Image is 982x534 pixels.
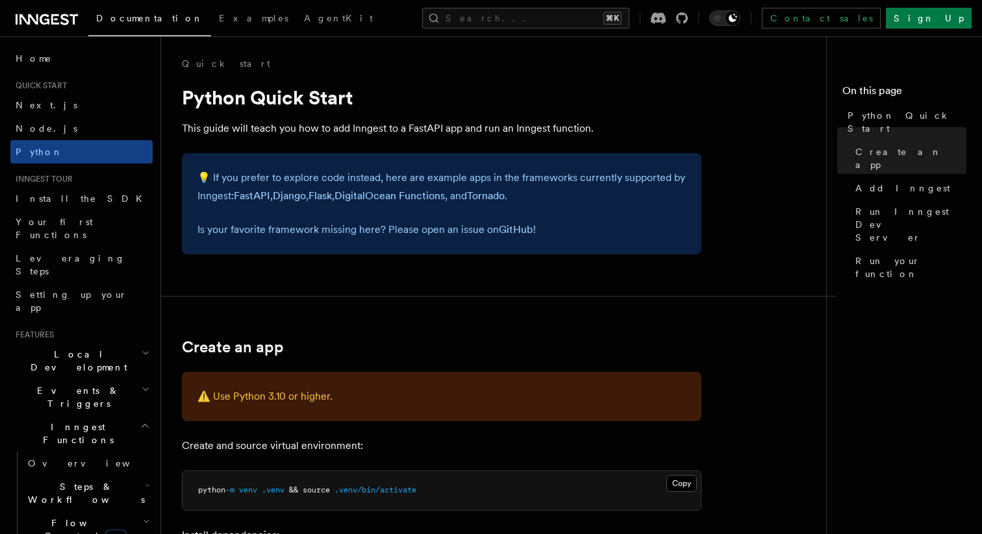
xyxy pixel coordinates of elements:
[225,485,234,494] span: -m
[886,8,972,29] a: Sign Up
[304,13,373,23] span: AgentKit
[182,437,701,455] p: Create and source virtual environment:
[10,415,153,452] button: Inngest Functions
[182,338,284,356] a: Create an app
[16,217,93,240] span: Your first Functions
[303,485,330,494] span: source
[197,221,686,239] p: Is your favorite framework missing here? Please open an issue on !
[850,249,966,285] a: Run your function
[10,117,153,140] a: Node.js
[10,80,67,91] span: Quick start
[709,10,740,26] button: Toggle dark mode
[10,348,142,374] span: Local Development
[16,193,150,204] span: Install the SDK
[10,174,73,184] span: Inngest tour
[23,452,153,475] a: Overview
[16,253,125,276] span: Leveraging Steps
[848,109,966,135] span: Python Quick Start
[10,379,153,415] button: Events & Triggers
[16,123,77,134] span: Node.js
[308,189,332,202] a: Flask
[855,254,966,280] span: Run your function
[467,189,505,202] a: Tornado
[855,145,966,171] span: Create an app
[855,205,966,244] span: Run Inngest Dev Server
[96,13,203,23] span: Documentation
[234,189,270,202] a: FastAPI
[334,189,445,202] a: DigitalOcean Functions
[16,289,127,313] span: Setting up your app
[762,8,881,29] a: Contact sales
[182,119,701,138] p: This guide will teach you how to add Inngest to a FastAPI app and run an Inngest function.
[289,485,298,494] span: &&
[850,176,966,200] a: Add Inngest
[182,57,270,70] a: Quick start
[262,485,284,494] span: .venv
[842,83,966,104] h4: On this page
[10,93,153,117] a: Next.js
[239,485,257,494] span: venv
[88,4,211,36] a: Documentation
[10,210,153,247] a: Your first Functions
[10,343,153,379] button: Local Development
[296,4,381,35] a: AgentKit
[10,283,153,319] a: Setting up your app
[10,420,140,446] span: Inngest Functions
[273,189,306,202] a: Django
[197,169,686,205] p: 💡 If you prefer to explore code instead, here are example apps in the frameworks currently suppor...
[10,47,153,70] a: Home
[422,8,629,29] button: Search...⌘K
[334,485,416,494] span: .venv/bin/activate
[850,200,966,249] a: Run Inngest Dev Server
[499,223,533,236] a: GitHub
[16,52,52,65] span: Home
[603,12,622,25] kbd: ⌘K
[850,140,966,176] a: Create an app
[211,4,296,35] a: Examples
[855,182,950,195] span: Add Inngest
[842,104,966,140] a: Python Quick Start
[182,86,701,109] h1: Python Quick Start
[198,485,225,494] span: python
[666,475,697,492] button: Copy
[16,100,77,110] span: Next.js
[10,247,153,283] a: Leveraging Steps
[10,187,153,210] a: Install the SDK
[28,458,162,468] span: Overview
[16,147,63,157] span: Python
[10,140,153,164] a: Python
[10,384,142,410] span: Events & Triggers
[23,475,153,511] button: Steps & Workflows
[23,480,145,506] span: Steps & Workflows
[10,330,54,340] span: Features
[197,387,686,406] p: ⚠️ Use Python 3.10 or higher.
[219,13,288,23] span: Examples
